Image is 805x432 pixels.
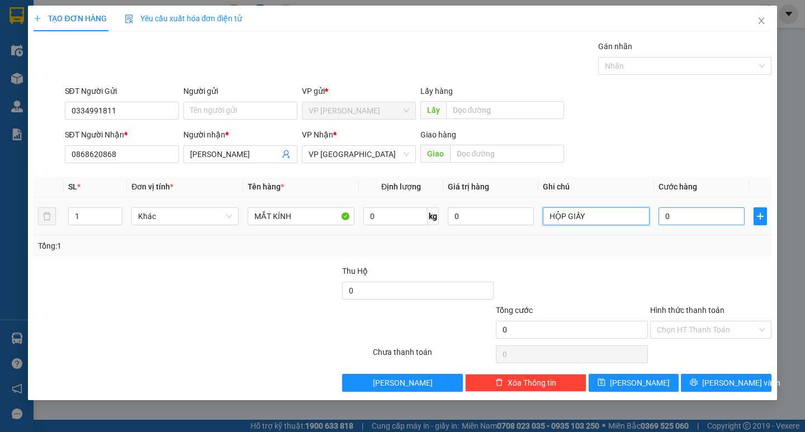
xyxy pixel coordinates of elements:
span: close [757,16,766,25]
button: delete [38,207,56,225]
span: Giá trị hàng [448,182,489,191]
button: [PERSON_NAME] [342,374,463,392]
span: Tổng cước [496,306,533,315]
span: Cước hàng [659,182,697,191]
b: Lô 6 0607 [GEOGRAPHIC_DATA], [GEOGRAPHIC_DATA] [6,74,75,132]
span: VP Nhận [302,130,333,139]
div: VP gửi [302,85,416,97]
span: [PERSON_NAME] và In [702,377,780,389]
span: delete [495,378,503,387]
th: Ghi chú [538,176,654,198]
span: Lấy [420,101,446,119]
div: SĐT Người Gửi [65,85,179,97]
span: Giao hàng [420,130,456,139]
span: Đơn vị tính [131,182,173,191]
span: Giao [420,145,450,163]
span: user-add [282,150,291,159]
button: printer[PERSON_NAME] và In [681,374,771,392]
label: Gán nhãn [598,42,632,51]
button: save[PERSON_NAME] [589,374,679,392]
button: deleteXóa Thông tin [465,374,586,392]
span: save [598,378,605,387]
span: plus [34,15,41,22]
div: Chưa thanh toán [372,346,495,365]
span: environment [6,74,13,82]
span: [PERSON_NAME] [373,377,433,389]
input: VD: Bàn, Ghế [248,207,354,225]
img: icon [125,15,134,23]
span: VP Đà Lạt [309,146,409,163]
input: Dọc đường [450,145,564,163]
input: Dọc đường [446,101,564,119]
label: Hình thức thanh toán [650,306,724,315]
span: Tên hàng [248,182,284,191]
span: plus [754,212,766,221]
div: Người gửi [183,85,297,97]
span: Lấy hàng [420,87,453,96]
li: [PERSON_NAME] [6,6,162,27]
span: TẠO ĐƠN HÀNG [34,14,106,23]
span: Xóa Thông tin [508,377,556,389]
input: 0 [448,207,534,225]
input: Ghi Chú [543,207,650,225]
li: VP VP [GEOGRAPHIC_DATA] [77,48,149,84]
div: Người nhận [183,129,297,141]
span: Thu Hộ [342,267,368,276]
span: [PERSON_NAME] [610,377,670,389]
span: printer [690,378,698,387]
span: kg [428,207,439,225]
div: Tổng: 1 [38,240,311,252]
div: SĐT Người Nhận [65,129,179,141]
span: Khác [138,208,231,225]
span: Định lượng [381,182,421,191]
li: VP VP [PERSON_NAME] [6,48,77,72]
span: VP Phan Thiết [309,102,409,119]
span: Yêu cầu xuất hóa đơn điện tử [125,14,243,23]
span: SL [68,182,77,191]
button: plus [754,207,767,225]
button: Close [746,6,777,37]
